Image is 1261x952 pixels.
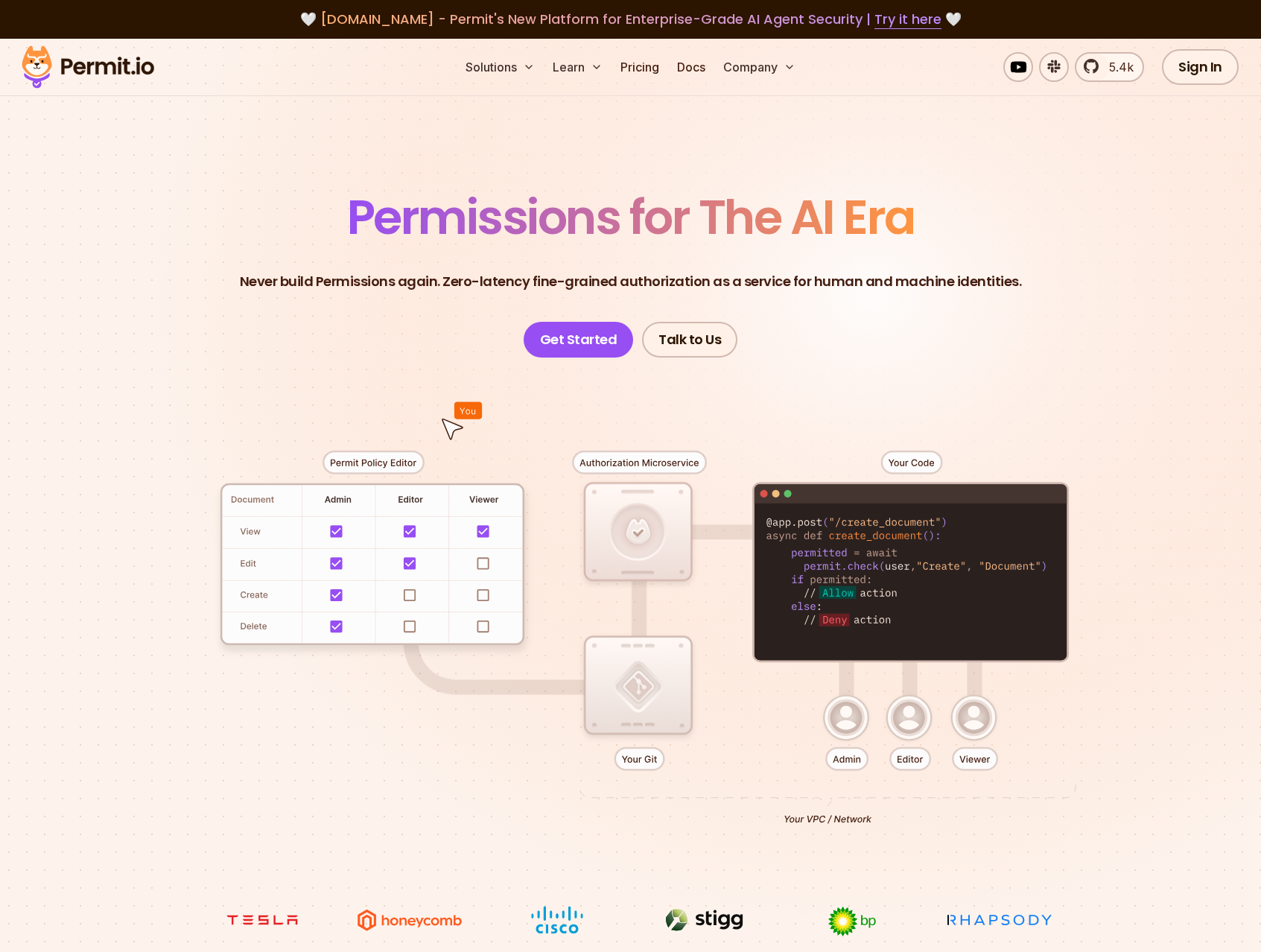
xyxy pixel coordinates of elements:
[460,52,541,82] button: Solutions
[796,906,908,937] img: bp
[320,10,941,28] span: [DOMAIN_NAME] - Permit's New Platform for Enterprise-Grade AI Agent Security |
[547,52,609,82] button: Learn
[1075,52,1144,82] a: 5.4k
[874,10,941,29] a: Try it here
[671,52,711,82] a: Docs
[347,184,915,250] span: Permissions for The AI Era
[1100,58,1134,76] span: 5.4k
[649,906,760,934] img: Stigg
[36,9,1225,30] div: 🤍 🤍
[240,271,1022,292] p: Never build Permissions again. Zero-latency fine-grained authorization as a service for human and...
[206,906,318,934] img: tesla
[15,42,161,92] img: Permit logo
[642,322,737,358] a: Talk to Us
[944,906,1055,934] img: Rhapsody Health
[614,52,665,82] a: Pricing
[354,906,466,934] img: Honeycomb
[524,322,634,358] a: Get Started
[717,52,801,82] button: Company
[501,906,613,934] img: Cisco
[1162,49,1239,85] a: Sign In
